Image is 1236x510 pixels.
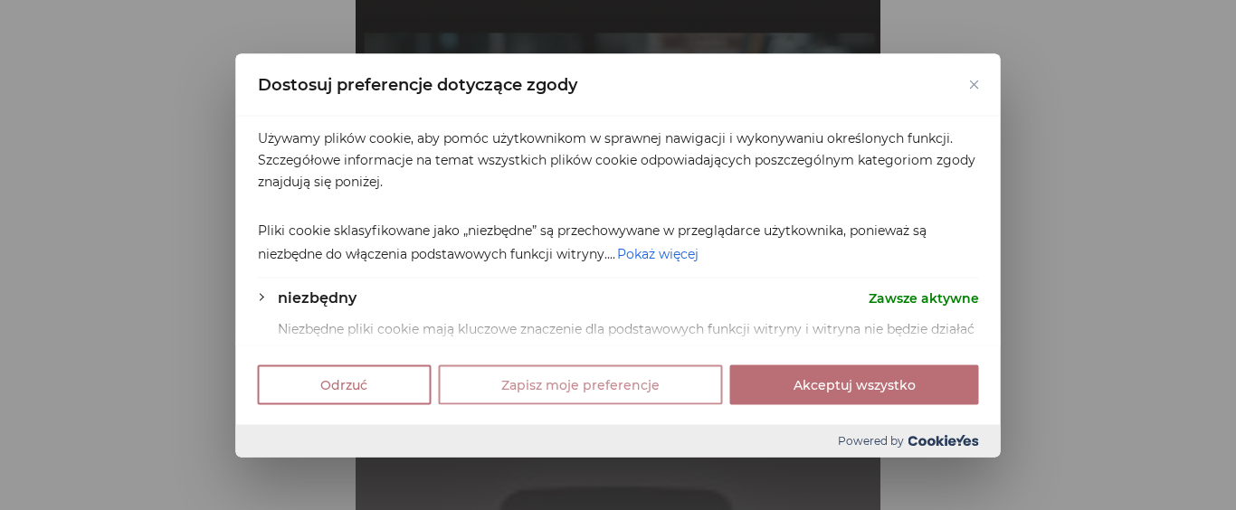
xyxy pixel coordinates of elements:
button: Blisko [970,80,979,89]
span: Zawsze aktywne [869,287,979,308]
div: Powered by [236,424,1001,457]
img: Cookieyes logo [908,434,979,446]
img: Close [970,80,979,89]
span: Dostosuj preferencje dotyczące zgody [258,73,577,95]
button: niezbędny [278,287,357,308]
button: Odrzuć [258,364,432,404]
button: Akceptuj wszystko [730,364,979,404]
p: Pliki cookie sklasyfikowane jako „niezbędne” są przechowywane w przeglądarce użytkownika, poniewa... [258,219,979,266]
button: Pokaż więcej [615,241,700,266]
button: Zapisz moje preferencje [438,364,723,404]
p: Używamy plików cookie, aby pomóc użytkownikom w sprawnej nawigacji i wykonywaniu określonych funk... [258,127,979,192]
